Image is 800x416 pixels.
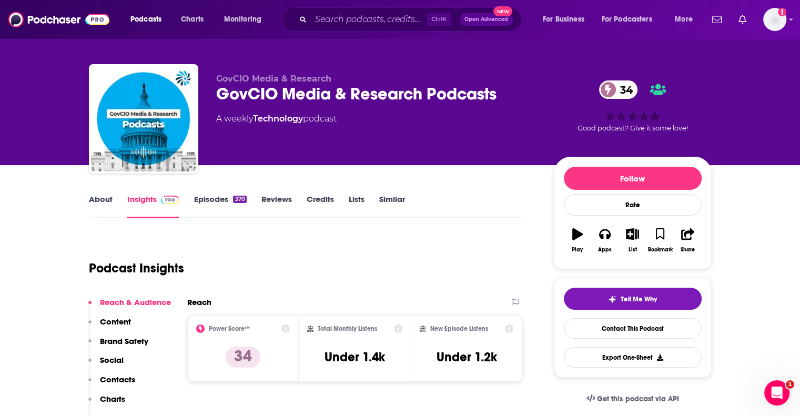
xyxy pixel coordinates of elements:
span: New [493,6,512,16]
div: Play [572,247,583,253]
button: open menu [123,11,175,28]
button: Share [674,221,701,259]
a: Show notifications dropdown [708,11,726,28]
button: Charts [88,394,125,413]
p: Reach & Audience [100,297,171,307]
span: Get this podcast via API [597,394,679,403]
span: For Podcasters [602,12,652,27]
span: More [675,12,693,27]
button: Export One-Sheet [564,347,702,368]
span: Open Advanced [464,17,508,22]
a: Charts [174,11,210,28]
span: Good podcast? Give it some love! [578,124,688,132]
div: 34Good podcast? Give it some love! [554,74,712,139]
div: Bookmark [647,247,672,253]
a: Episodes370 [194,194,246,218]
span: Charts [181,12,204,27]
a: Reviews [261,194,292,218]
button: List [619,221,646,259]
button: Follow [564,167,702,190]
button: Bookmark [646,221,674,259]
span: Logged in as mindyn [763,8,786,31]
span: GovCIO Media & Research [216,74,331,84]
p: Brand Safety [100,336,148,346]
a: Show notifications dropdown [734,11,751,28]
p: Social [100,355,124,365]
a: Get this podcast via API [578,386,687,412]
input: Search podcasts, credits, & more... [311,11,427,28]
span: Ctrl K [427,13,451,26]
span: Tell Me Why [621,295,657,303]
p: Charts [100,394,125,404]
p: Contacts [100,374,135,384]
a: Technology [253,114,303,124]
h3: Under 1.4k [325,349,385,365]
span: Podcasts [130,12,161,27]
img: GovCIO Media & Research Podcasts [91,66,196,171]
div: 370 [233,196,246,203]
a: Contact This Podcast [564,318,702,339]
div: Rate [564,194,702,216]
button: Brand Safety [88,336,148,356]
div: Search podcasts, credits, & more... [292,7,532,32]
div: A weekly podcast [216,113,337,125]
h1: Podcast Insights [89,260,184,276]
h2: Total Monthly Listens [318,325,377,332]
button: Play [564,221,591,259]
button: open menu [667,11,706,28]
button: Apps [591,221,619,259]
button: Social [88,355,124,374]
span: 34 [610,80,638,99]
button: Contacts [88,374,135,394]
h2: Reach [187,297,211,307]
h2: New Episode Listens [430,325,488,332]
p: Content [100,317,131,327]
button: Show profile menu [763,8,786,31]
span: Monitoring [224,12,261,27]
img: User Profile [763,8,786,31]
div: Apps [598,247,612,253]
div: Share [681,247,695,253]
button: Reach & Audience [88,297,171,317]
h2: Power Score™ [209,325,250,332]
img: Podchaser - Follow, Share and Rate Podcasts [8,9,109,29]
a: About [89,194,113,218]
a: InsightsPodchaser Pro [127,194,179,218]
a: Lists [349,194,364,218]
iframe: Intercom live chat [764,380,789,405]
svg: Add a profile image [778,8,786,16]
button: tell me why sparkleTell Me Why [564,288,702,310]
a: Credits [307,194,334,218]
a: Similar [379,194,405,218]
span: 1 [786,380,794,389]
a: 34 [599,80,638,99]
button: open menu [535,11,598,28]
img: tell me why sparkle [608,295,616,303]
p: 34 [226,347,260,368]
button: Content [88,317,131,336]
button: Open AdvancedNew [460,13,513,26]
h3: Under 1.2k [437,349,497,365]
span: For Business [543,12,584,27]
button: open menu [595,11,667,28]
div: List [629,247,637,253]
img: Podchaser Pro [161,196,179,204]
button: open menu [217,11,275,28]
